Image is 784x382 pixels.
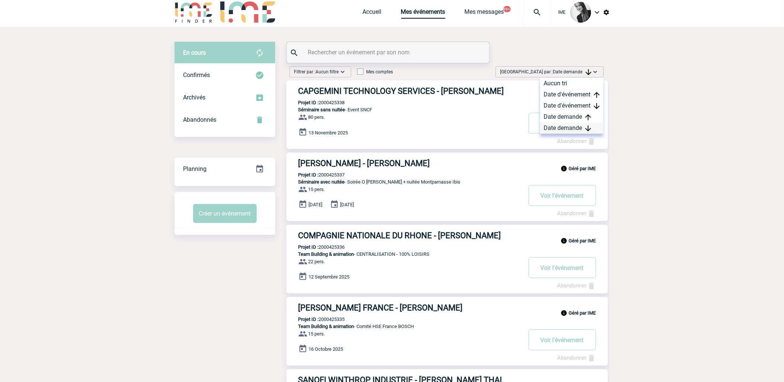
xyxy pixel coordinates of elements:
[287,179,522,185] p: - Soirée O [PERSON_NAME] + nuitée Montparnasse Ibis
[183,165,207,172] span: Planning
[287,107,522,112] p: - Event SNCF
[309,202,323,208] span: [DATE]
[585,114,591,120] img: arrow_upward.png
[570,2,591,23] img: 101050-0.jpg
[592,68,599,76] img: baseline_expand_more_white_24dp-b.png
[193,204,257,223] button: Créer un événement
[175,42,275,64] div: Retrouvez ici tous vos évènements avant confirmation
[569,166,596,171] b: Géré par IME
[340,202,354,208] span: [DATE]
[287,316,345,322] p: 2000425335
[559,10,566,15] span: IME
[298,159,522,168] h3: [PERSON_NAME] - [PERSON_NAME]
[183,116,217,123] span: Abandonnés
[540,111,604,122] div: Date demande
[298,179,345,185] span: Séminaire avec nuitée
[529,113,596,134] button: Voir l'événement
[586,69,592,75] img: arrow_downward.png
[561,165,567,172] img: info_black_24dp.svg
[298,172,319,178] b: Projet ID :
[540,89,604,100] div: Date d'événement
[298,303,522,312] h3: [PERSON_NAME] FRANCE - [PERSON_NAME]
[287,100,345,105] p: 2000425338
[306,47,472,58] input: Rechercher un événement par son nom
[557,354,596,361] a: Abandonner
[529,330,596,350] button: Voir l'événement
[503,6,511,12] button: 99+
[287,251,522,257] p: - CENTRALISATION - 100% LOISIRS
[294,68,339,76] span: Filtrer par :
[553,69,592,74] span: Date demande
[298,107,345,112] span: Séminaire sans nuitée
[540,100,604,111] div: Date d'événement
[540,78,604,89] div: Aucun tri
[594,103,600,109] img: arrow_downward.png
[561,238,567,244] img: info_black_24dp.svg
[339,68,346,76] img: baseline_expand_more_white_24dp-b.png
[308,331,325,337] span: 15 pers.
[175,1,213,23] img: IME-Finder
[308,259,325,265] span: 22 pers.
[401,8,445,19] a: Mes événements
[540,122,604,134] div: Date demande
[316,69,339,74] span: Aucun filtre
[298,324,354,329] span: Team Building & animation
[183,94,206,101] span: Archivés
[357,69,393,74] label: Mes comptes
[569,238,596,243] b: Géré par IME
[298,316,319,322] b: Projet ID :
[183,71,210,79] span: Confirmés
[287,172,345,178] p: 2000425337
[529,257,596,278] button: Voir l'événement
[308,115,325,120] span: 80 pers.
[309,347,343,352] span: 16 Octobre 2025
[287,159,608,168] a: [PERSON_NAME] - [PERSON_NAME]
[175,86,275,109] div: Retrouvez ici tous les événements que vous avez décidé d'archiver
[298,100,319,105] b: Projet ID :
[183,49,206,56] span: En cours
[557,138,596,144] a: Abandonner
[585,125,591,131] img: arrow_downward.png
[298,86,522,96] h3: CAPGEMINI TECHNOLOGY SERVICES - [PERSON_NAME]
[309,130,348,136] span: 13 Novembre 2025
[557,210,596,217] a: Abandonner
[298,231,522,240] h3: COMPAGNIE NATIONALE DU RHONE - [PERSON_NAME]
[287,324,522,329] p: - Comité HSE France BOSCH
[500,68,592,76] span: [GEOGRAPHIC_DATA] par :
[309,274,350,280] span: 12 Septembre 2025
[298,244,319,250] b: Projet ID :
[287,303,608,312] a: [PERSON_NAME] FRANCE - [PERSON_NAME]
[308,187,325,192] span: 15 pers.
[298,251,354,257] span: Team Building & animation
[287,231,608,240] a: COMPAGNIE NATIONALE DU RHONE - [PERSON_NAME]
[561,310,567,316] img: info_black_24dp.svg
[363,8,382,19] a: Accueil
[569,310,596,316] b: Géré par IME
[175,109,275,131] div: Retrouvez ici tous vos événements annulés
[175,157,275,179] a: Planning
[529,185,596,206] button: Voir l'événement
[175,158,275,180] div: Retrouvez ici tous vos événements organisés par date et état d'avancement
[287,244,345,250] p: 2000425336
[287,86,608,96] a: CAPGEMINI TECHNOLOGY SERVICES - [PERSON_NAME]
[594,92,600,98] img: arrow_upward.png
[465,8,504,19] a: Mes messages
[557,282,596,289] a: Abandonner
